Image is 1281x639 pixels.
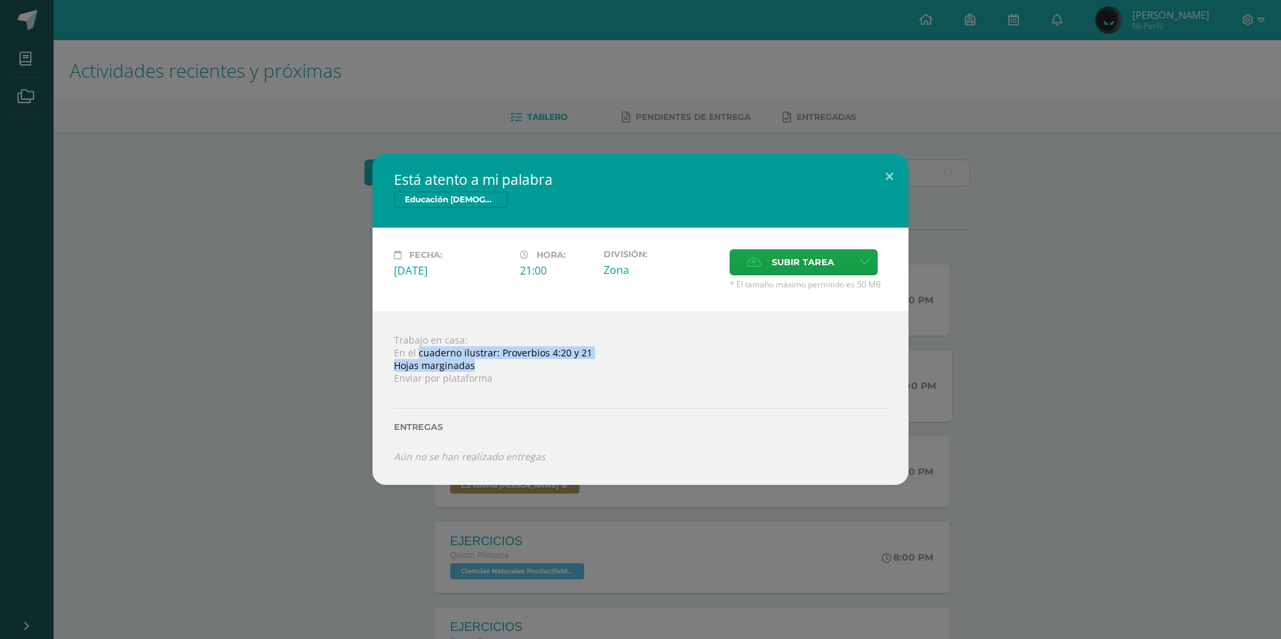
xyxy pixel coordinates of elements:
[409,250,442,260] span: Fecha:
[394,263,509,278] div: [DATE]
[520,263,593,278] div: 21:00
[537,250,565,260] span: Hora:
[870,154,908,200] button: Close (Esc)
[394,422,887,432] label: Entregas
[394,170,887,189] h2: Está atento a mi palabra
[373,311,908,485] div: Trabajo en casa: En el cuaderno ilustrar: Proverbios 4:20 y 21 Hojas marginadas Enviar por plataf...
[394,450,545,463] i: Aún no se han realizado entregas
[730,279,887,290] span: * El tamaño máximo permitido es 50 MB
[772,250,834,275] span: Subir tarea
[394,192,508,208] span: Educación [DEMOGRAPHIC_DATA]
[604,249,719,259] label: División:
[604,263,719,277] div: Zona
